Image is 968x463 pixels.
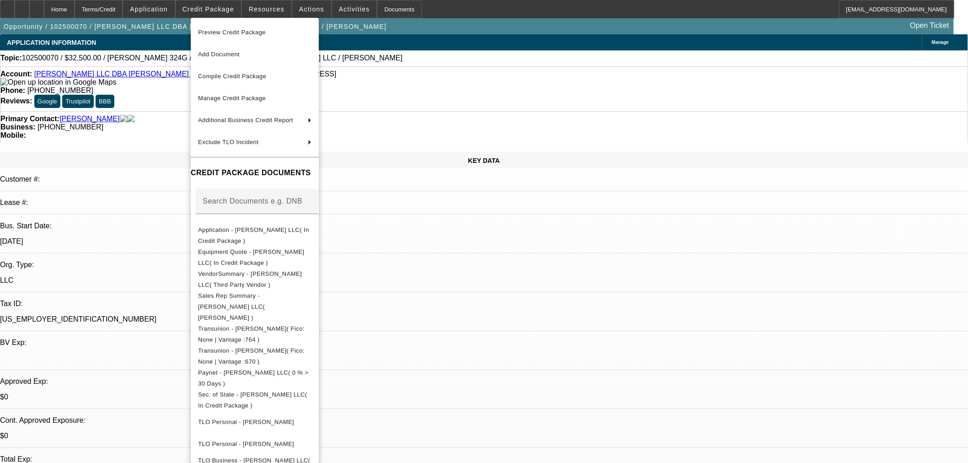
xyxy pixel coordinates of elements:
[198,270,302,288] span: VendorSummary - [PERSON_NAME] LLC( Third Party Vendor )
[191,411,319,433] button: TLO Personal - Walker, Joann
[191,433,319,455] button: TLO Personal - Walker, Clint
[198,391,307,409] span: Sec. of State - [PERSON_NAME] LLC( In Credit Package )
[191,268,319,290] button: VendorSummary - CJ Walker LLC( Third Party Vendor )
[191,345,319,367] button: Transunion - Walker, Clint( Fico: None | Vantage :670 )
[198,139,258,145] span: Exclude TLO Incident
[191,389,319,411] button: Sec. of State - CJ Walker LLC( In Credit Package )
[198,226,309,244] span: Application - [PERSON_NAME] LLC( In Credit Package )
[198,325,305,343] span: Transunion - [PERSON_NAME]( Fico: None | Vantage :764 )
[191,367,319,389] button: Paynet - CJ Walker LLC( 0 % > 30 Days )
[198,95,266,102] span: Manage Credit Package
[203,197,302,205] mat-label: Search Documents e.g. DNB
[191,290,319,323] button: Sales Rep Summary - CJ Walker LLC( Leach, Ethan )
[198,418,294,425] span: TLO Personal - [PERSON_NAME]
[191,167,319,178] h4: CREDIT PACKAGE DOCUMENTS
[191,224,319,246] button: Application - CJ Walker LLC( In Credit Package )
[191,323,319,345] button: Transunion - Walker, Joann( Fico: None | Vantage :764 )
[198,369,308,387] span: Paynet - [PERSON_NAME] LLC( 0 % > 30 Days )
[198,29,266,36] span: Preview Credit Package
[198,440,294,447] span: TLO Personal - [PERSON_NAME]
[198,248,304,266] span: Equipment Quote - [PERSON_NAME] LLC( In Credit Package )
[198,347,305,365] span: Transunion - [PERSON_NAME]( Fico: None | Vantage :670 )
[198,117,293,124] span: Additional Business Credit Report
[198,292,265,321] span: Sales Rep Summary - [PERSON_NAME] LLC( [PERSON_NAME] )
[198,73,266,80] span: Compile Credit Package
[198,51,240,58] span: Add Document
[191,246,319,268] button: Equipment Quote - CJ Walker LLC( In Credit Package )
